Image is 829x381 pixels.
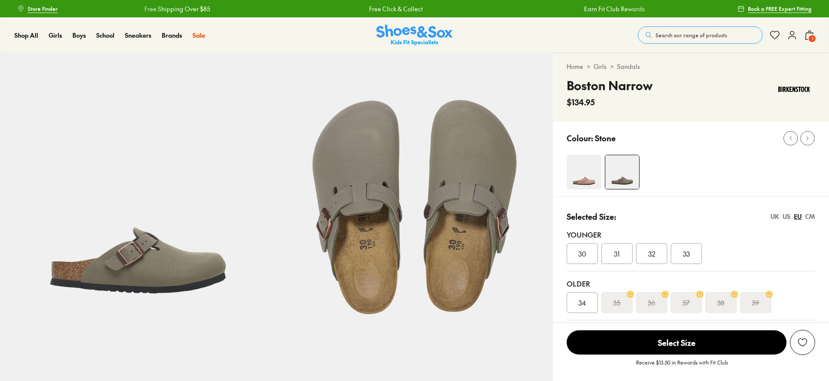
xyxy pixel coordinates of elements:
[752,297,759,308] s: 39
[774,76,815,102] img: Vendor logo
[193,31,205,39] span: Sale
[636,358,728,374] p: Receive $13.50 in Rewards with Fit Club
[49,31,62,40] a: Girls
[808,34,816,43] span: 1
[567,76,653,94] h4: Boston Narrow
[683,248,690,259] span: 33
[125,31,151,40] a: Sneakers
[376,25,453,46] a: Shoes & Sox
[594,62,607,71] a: Girls
[682,297,690,308] s: 37
[583,4,644,13] a: Earn Fit Club Rewards
[276,53,552,329] img: 5-549358_1
[805,212,815,221] div: CM
[567,278,815,289] div: Older
[738,1,812,16] a: Book a FREE Expert Fitting
[617,62,640,71] a: Sandals
[567,132,593,144] p: Colour:
[770,212,779,221] div: UK
[125,31,151,39] span: Sneakers
[648,248,655,259] span: 32
[783,212,790,221] div: US
[605,155,639,189] img: 4-549357_1
[613,297,620,308] s: 35
[648,297,655,308] s: 36
[96,31,114,39] span: School
[14,31,38,39] span: Shop All
[790,330,815,355] button: Add to Wishlist
[49,31,62,39] span: Girls
[72,31,86,40] a: Boys
[72,31,86,39] span: Boys
[804,26,815,45] button: 1
[17,1,58,16] a: Store Finder
[748,5,812,13] span: Book a FREE Expert Fitting
[578,248,586,259] span: 30
[144,4,209,13] a: Free Shipping Over $85
[567,229,815,240] div: Younger
[376,25,453,46] img: SNS_Logo_Responsive.svg
[28,5,58,13] span: Store Finder
[567,330,787,355] button: Select Size
[567,62,583,71] a: Home
[578,297,586,308] span: 34
[14,31,38,40] a: Shop All
[638,26,763,44] button: Search our range of products
[162,31,182,40] a: Brands
[567,330,787,355] span: Select Size
[96,31,114,40] a: School
[193,31,205,40] a: Sale
[162,31,182,39] span: Brands
[567,62,815,71] div: > >
[567,155,601,189] img: 4-549362_1
[595,132,616,144] p: Stone
[717,297,725,308] s: 38
[567,96,595,108] span: $134.95
[794,212,802,221] div: EU
[656,31,727,39] span: Search our range of products
[368,4,422,13] a: Free Click & Collect
[567,211,616,222] p: Selected Size:
[614,248,620,259] span: 31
